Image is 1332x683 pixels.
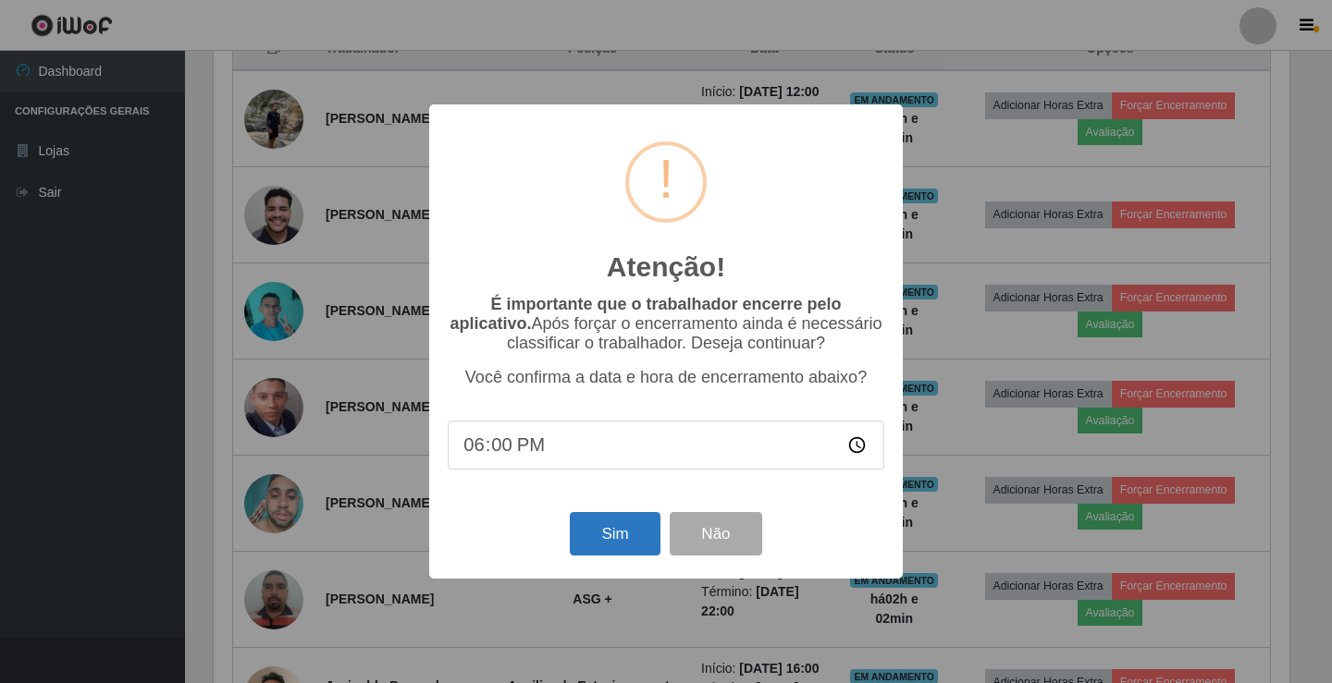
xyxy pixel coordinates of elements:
[448,368,884,387] p: Você confirma a data e hora de encerramento abaixo?
[570,512,660,555] button: Sim
[670,512,761,555] button: Não
[607,250,725,284] h2: Atenção!
[448,295,884,353] p: Após forçar o encerramento ainda é necessário classificar o trabalhador. Deseja continuar?
[450,295,841,333] b: É importante que o trabalhador encerre pelo aplicativo.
